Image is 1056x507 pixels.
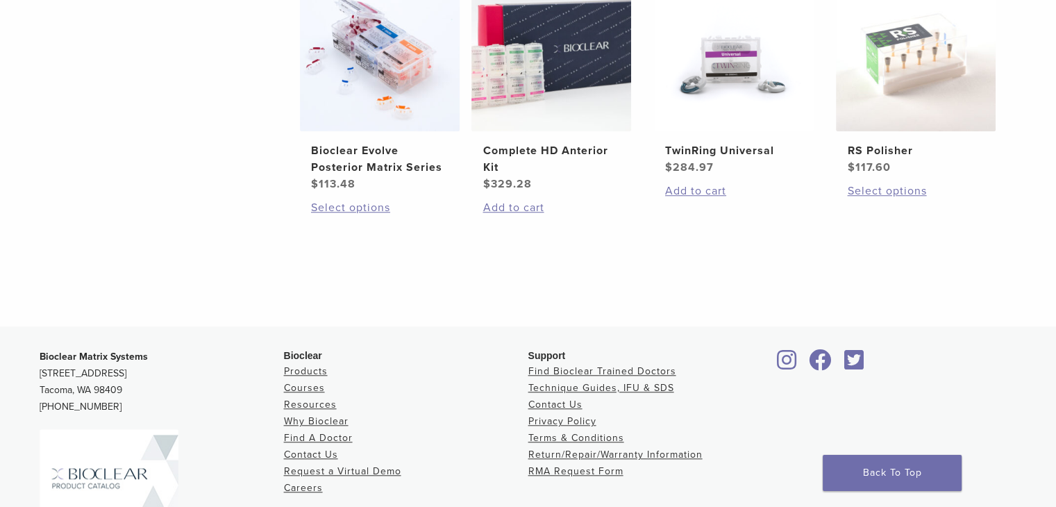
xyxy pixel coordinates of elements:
a: Back To Top [823,455,962,491]
a: Find A Doctor [284,432,353,444]
h2: Bioclear Evolve Posterior Matrix Series [311,142,449,176]
bdi: 284.97 [665,160,714,174]
a: Select options for “Bioclear Evolve Posterior Matrix Series” [311,199,449,216]
a: Bioclear [773,358,802,372]
a: Contact Us [284,449,338,460]
h2: RS Polisher [847,142,984,159]
a: Terms & Conditions [528,432,624,444]
h2: TwinRing Universal [665,142,803,159]
a: Select options for “RS Polisher” [847,183,984,199]
bdi: 113.48 [311,177,355,191]
a: Find Bioclear Trained Doctors [528,365,676,377]
a: Why Bioclear [284,415,349,427]
span: $ [483,177,490,191]
span: $ [847,160,855,174]
a: Privacy Policy [528,415,596,427]
a: Add to cart: “TwinRing Universal” [665,183,803,199]
a: Products [284,365,328,377]
a: Bioclear [839,358,869,372]
span: $ [311,177,319,191]
h2: Complete HD Anterior Kit [483,142,620,176]
a: Add to cart: “Complete HD Anterior Kit” [483,199,620,216]
span: Support [528,350,566,361]
a: RMA Request Form [528,465,623,477]
a: Contact Us [528,399,583,410]
p: [STREET_ADDRESS] Tacoma, WA 98409 [PHONE_NUMBER] [40,349,284,415]
strong: Bioclear Matrix Systems [40,351,148,363]
a: Technique Guides, IFU & SDS [528,382,674,394]
a: Bioclear [805,358,837,372]
a: Courses [284,382,325,394]
a: Resources [284,399,337,410]
span: Bioclear [284,350,322,361]
a: Request a Virtual Demo [284,465,401,477]
bdi: 329.28 [483,177,531,191]
a: Return/Repair/Warranty Information [528,449,703,460]
bdi: 117.60 [847,160,890,174]
span: $ [665,160,673,174]
a: Careers [284,482,323,494]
